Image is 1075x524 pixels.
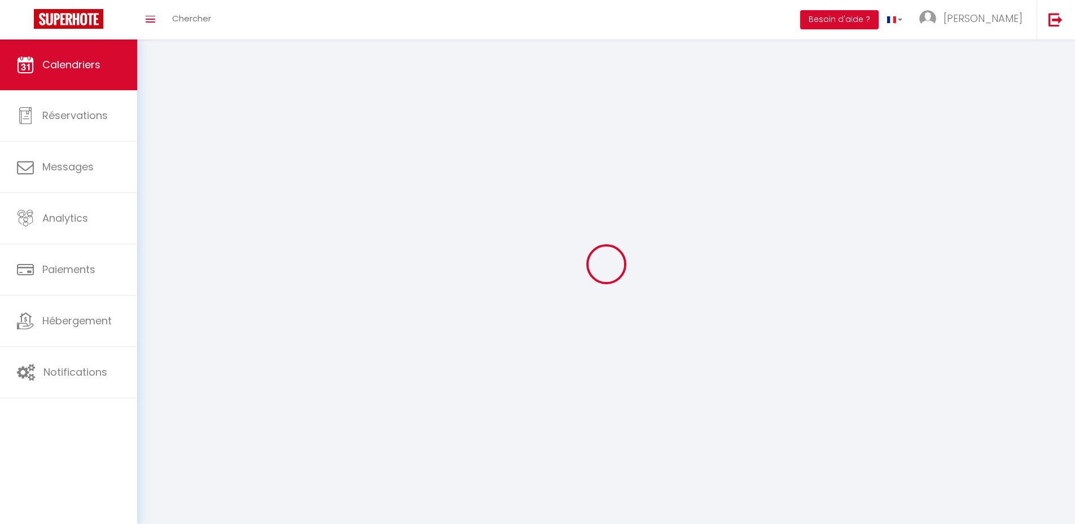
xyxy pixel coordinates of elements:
[1048,12,1063,27] img: logout
[42,108,108,122] span: Réservations
[42,262,95,276] span: Paiements
[42,314,112,328] span: Hébergement
[919,10,936,27] img: ...
[42,211,88,225] span: Analytics
[42,58,100,72] span: Calendriers
[42,160,94,174] span: Messages
[944,11,1023,25] span: [PERSON_NAME]
[43,365,107,379] span: Notifications
[34,9,103,29] img: Super Booking
[172,12,211,24] span: Chercher
[800,10,879,29] button: Besoin d'aide ?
